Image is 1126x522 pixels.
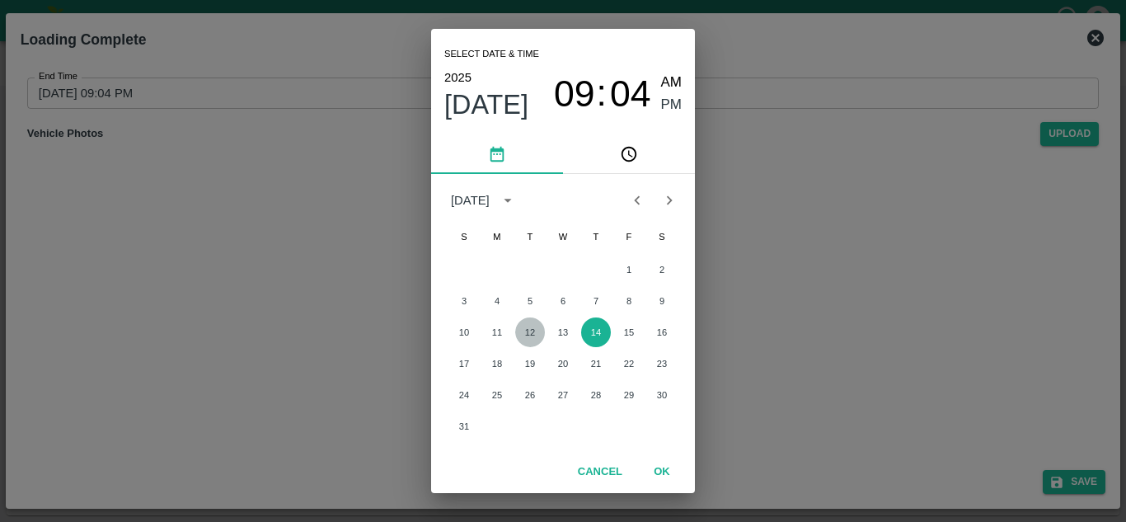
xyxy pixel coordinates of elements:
[614,286,644,316] button: 8
[622,185,653,216] button: Previous month
[581,220,611,253] span: Thursday
[554,73,595,115] span: 09
[647,380,677,410] button: 30
[548,349,578,379] button: 20
[647,255,677,285] button: 2
[610,72,651,115] button: 04
[449,380,479,410] button: 24
[431,134,563,174] button: pick date
[614,317,644,347] button: 15
[614,349,644,379] button: 22
[515,380,545,410] button: 26
[449,411,479,441] button: 31
[661,94,683,116] button: PM
[444,88,528,121] button: [DATE]
[597,72,607,115] span: :
[563,134,695,174] button: pick time
[581,349,611,379] button: 21
[654,185,685,216] button: Next month
[449,317,479,347] button: 10
[444,42,539,67] span: Select date & time
[548,220,578,253] span: Wednesday
[515,286,545,316] button: 5
[548,317,578,347] button: 13
[449,349,479,379] button: 17
[571,458,629,487] button: Cancel
[515,317,545,347] button: 12
[482,220,512,253] span: Monday
[610,73,651,115] span: 04
[482,380,512,410] button: 25
[515,220,545,253] span: Tuesday
[614,220,644,253] span: Friday
[554,72,595,115] button: 09
[581,286,611,316] button: 7
[636,458,688,487] button: OK
[482,317,512,347] button: 11
[647,286,677,316] button: 9
[495,187,521,214] button: calendar view is open, switch to year view
[515,349,545,379] button: 19
[444,67,472,88] button: 2025
[548,380,578,410] button: 27
[647,317,677,347] button: 16
[451,191,490,209] div: [DATE]
[647,349,677,379] button: 23
[449,220,479,253] span: Sunday
[647,220,677,253] span: Saturday
[449,286,479,316] button: 3
[614,255,644,285] button: 1
[482,286,512,316] button: 4
[661,72,683,94] button: AM
[614,380,644,410] button: 29
[581,317,611,347] button: 14
[581,380,611,410] button: 28
[482,349,512,379] button: 18
[548,286,578,316] button: 6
